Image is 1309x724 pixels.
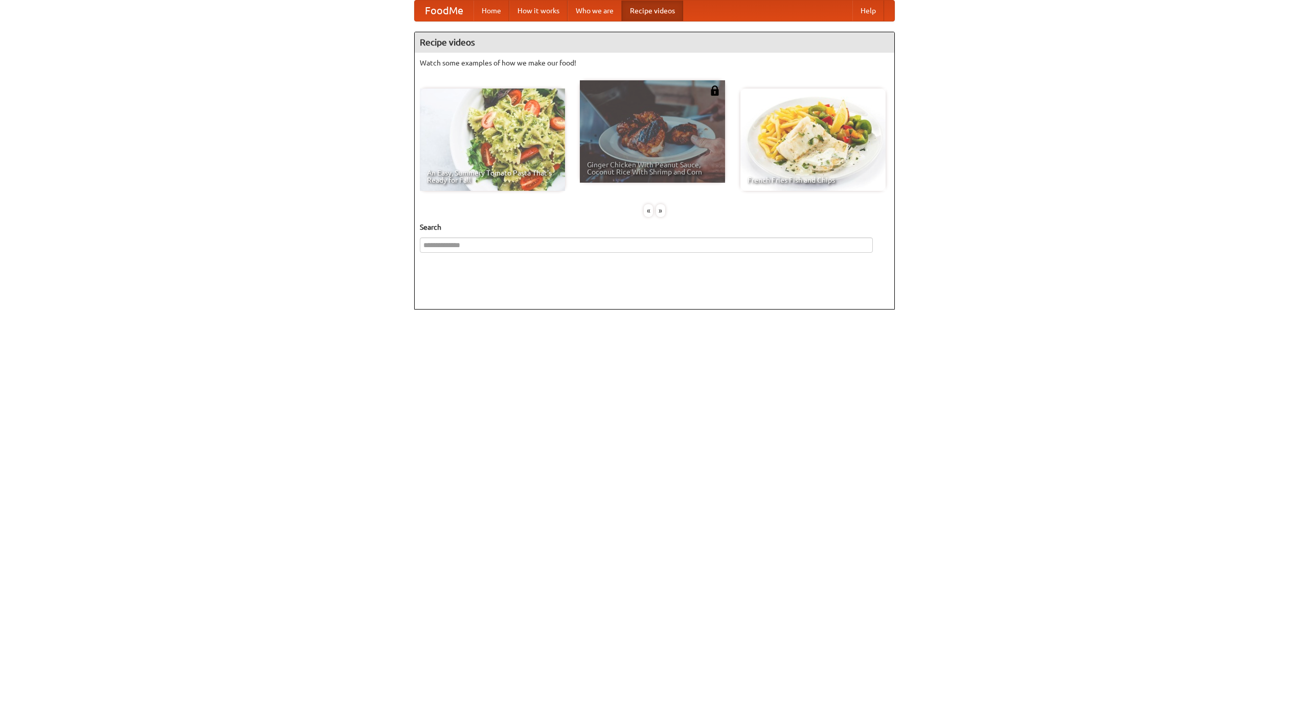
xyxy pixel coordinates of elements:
[644,204,653,217] div: «
[568,1,622,21] a: Who we are
[420,58,889,68] p: Watch some examples of how we make our food!
[656,204,665,217] div: »
[427,169,558,184] span: An Easy, Summery Tomato Pasta That's Ready for Fall
[509,1,568,21] a: How it works
[748,177,878,184] span: French Fries Fish and Chips
[420,89,565,191] a: An Easy, Summery Tomato Pasta That's Ready for Fall
[473,1,509,21] a: Home
[852,1,884,21] a: Help
[415,1,473,21] a: FoodMe
[740,89,886,191] a: French Fries Fish and Chips
[710,85,720,96] img: 483408.png
[415,32,894,53] h4: Recipe videos
[622,1,683,21] a: Recipe videos
[420,222,889,232] h5: Search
